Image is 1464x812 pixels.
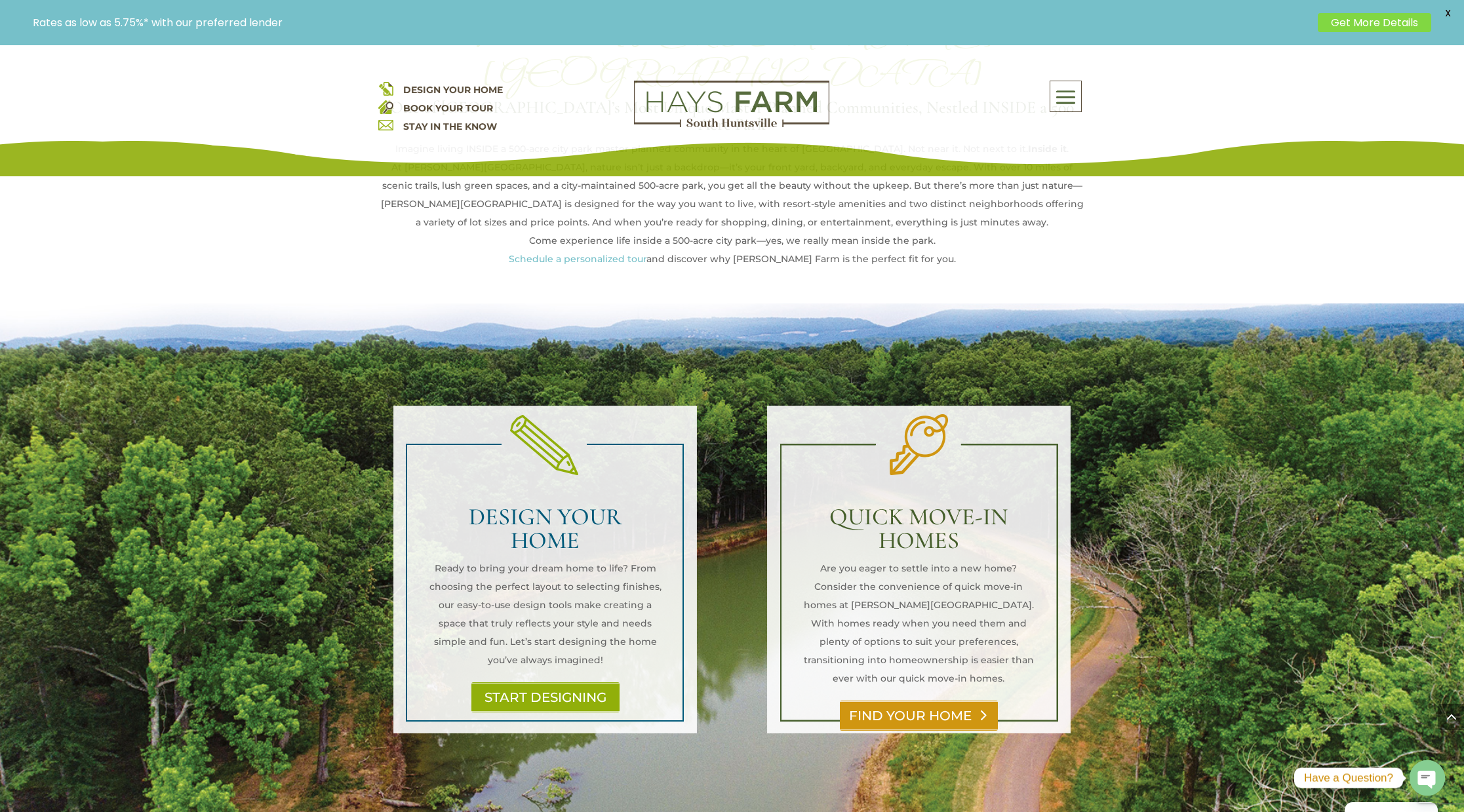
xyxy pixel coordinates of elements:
a: Get More Details [1318,13,1431,32]
h2: QUICK MOVE-IN HOMES [802,505,1036,559]
a: DESIGN YOUR HOME [403,84,503,96]
h2: DESIGN YOUR HOME [428,505,662,559]
a: BOOK YOUR TOUR [403,102,493,114]
a: FIND YOUR HOME [840,701,998,731]
img: Logo [634,81,829,128]
a: START DESIGNING [471,682,620,712]
a: STAY IN THE KNOW [403,121,497,132]
div: At [PERSON_NAME][GEOGRAPHIC_DATA], nature isn’t just a backdrop—it’s your front yard, backyard, a... [378,158,1086,231]
p: Are you eager to settle into a new home? Consider the convenience of quick move-in homes at [PERS... [802,559,1036,687]
a: hays farm homes huntsville development [634,119,829,130]
img: design your home [378,81,393,96]
p: Ready to bring your dream home to life? From choosing the perfect layout to selecting finishes, o... [428,559,662,669]
div: Come experience life inside a 500-acre city park—yes, we really mean inside the park. [378,231,1086,250]
p: and discover why [PERSON_NAME] Farm is the perfect fit for you. [378,250,1086,268]
a: Schedule a personalized tour [509,253,646,265]
img: book your home tour [378,99,393,114]
p: Rates as low as 5.75%* with our preferred lender [33,16,1311,29]
span: X [1438,3,1457,23]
